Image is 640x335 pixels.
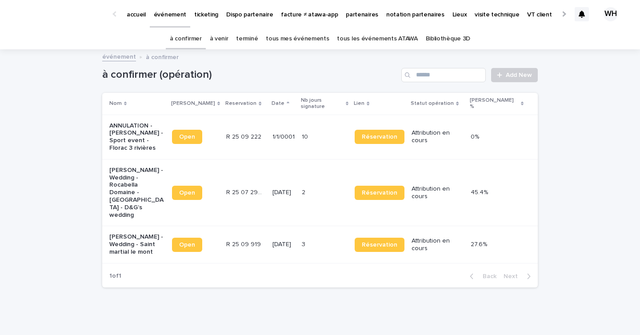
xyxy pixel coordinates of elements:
[355,238,404,252] a: Réservation
[354,99,364,108] p: Lien
[226,187,267,196] p: R 25 07 2949
[179,190,195,196] span: Open
[471,239,489,248] p: 27.6%
[109,122,165,152] p: ANNULATION - [PERSON_NAME] - Sport event - Florac 3 rivières
[179,242,195,248] span: Open
[172,130,202,144] a: Open
[301,96,344,112] p: Nb jours signature
[109,99,122,108] p: Nom
[412,129,463,144] p: Attribution en cours
[172,186,202,200] a: Open
[109,167,165,219] p: [PERSON_NAME] - Wedding - Rocabella Domaine - [GEOGRAPHIC_DATA] - D&G’s wedding
[302,239,307,248] p: 3
[102,265,128,287] p: 1 of 1
[411,99,454,108] p: Statut opération
[272,133,295,141] p: 1/1/0001
[18,5,104,23] img: Ls34BcGeRexTGTNfXpUC
[102,226,538,263] tr: [PERSON_NAME] - Wedding - Saint martial le montOpenR 25 09 919R 25 09 919 [DATE]33 RéservationAtt...
[477,273,496,279] span: Back
[179,134,195,140] span: Open
[355,186,404,200] a: Réservation
[225,99,256,108] p: Reservation
[412,185,463,200] p: Attribution en cours
[504,273,523,279] span: Next
[362,190,397,196] span: Réservation
[102,159,538,226] tr: [PERSON_NAME] - Wedding - Rocabella Domaine - [GEOGRAPHIC_DATA] - D&G’s weddingOpenR 25 07 2949R ...
[362,134,397,140] span: Réservation
[102,51,136,61] a: événement
[102,68,398,81] h1: à confirmer (opération)
[302,132,310,141] p: 10
[362,242,397,248] span: Réservation
[210,28,228,49] a: à venir
[226,132,263,141] p: R 25 09 222
[146,52,179,61] p: à confirmer
[463,272,500,280] button: Back
[506,72,532,78] span: Add New
[171,99,215,108] p: [PERSON_NAME]
[500,272,538,280] button: Next
[401,68,486,82] input: Search
[355,130,404,144] a: Réservation
[170,28,202,49] a: à confirmer
[471,132,481,141] p: 0%
[470,96,519,112] p: [PERSON_NAME] %
[266,28,329,49] a: tous mes événements
[236,28,258,49] a: terminé
[272,189,295,196] p: [DATE]
[471,187,490,196] p: 45.4%
[426,28,470,49] a: Bibliothèque 3D
[337,28,417,49] a: tous les événements ATAWA
[412,237,463,252] p: Attribution en cours
[109,233,165,255] p: [PERSON_NAME] - Wedding - Saint martial le mont
[604,7,618,21] div: WH
[226,239,263,248] p: R 25 09 919
[491,68,538,82] a: Add New
[172,238,202,252] a: Open
[102,115,538,159] tr: ANNULATION - [PERSON_NAME] - Sport event - Florac 3 rivièresOpenR 25 09 222R 25 09 222 1/1/000110...
[302,187,307,196] p: 2
[272,241,295,248] p: [DATE]
[272,99,284,108] p: Date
